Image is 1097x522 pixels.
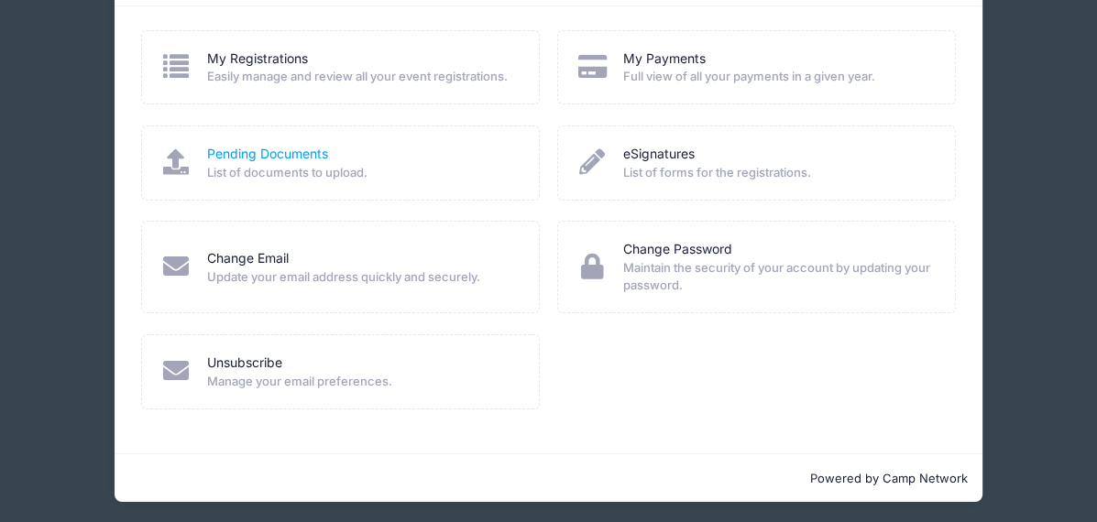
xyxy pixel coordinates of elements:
span: Update your email address quickly and securely. [207,268,515,287]
a: Unsubscribe [207,353,282,373]
a: My Registrations [207,49,308,69]
a: Pending Documents [207,145,328,164]
span: List of forms for the registrations. [623,164,931,182]
p: Powered by Camp Network [129,470,968,488]
span: List of documents to upload. [207,164,515,182]
a: My Payments [623,49,706,69]
a: eSignatures [623,145,695,164]
span: Full view of all your payments in a given year. [623,68,931,86]
span: Manage your email preferences. [207,373,515,391]
span: Maintain the security of your account by updating your password. [623,259,931,295]
span: Easily manage and review all your event registrations. [207,68,515,86]
a: Change Email [207,249,289,268]
a: Change Password [623,240,732,259]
